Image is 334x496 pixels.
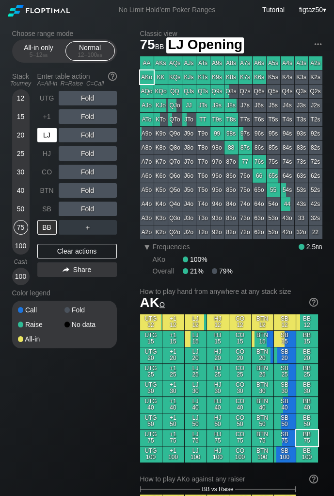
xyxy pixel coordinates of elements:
[207,347,229,363] div: HJ 20
[253,70,266,84] div: K6s
[296,347,318,363] div: BB 20
[210,141,224,154] div: 98o
[68,42,112,60] div: Normal
[140,70,154,84] div: AKo
[253,127,266,140] div: 96s
[309,127,322,140] div: 92s
[210,127,224,140] div: 99
[185,397,207,413] div: LJ 40
[166,37,244,53] span: LJ Opening
[14,269,28,284] div: 100
[8,68,33,91] div: Stack
[239,155,252,169] div: 77
[309,211,322,225] div: 32s
[229,413,251,429] div: CO 50
[267,169,280,183] div: 65s
[239,113,252,126] div: T7s
[295,155,308,169] div: 73s
[224,56,238,70] div: A8s
[154,70,168,84] div: KK
[154,127,168,140] div: K9o
[196,169,210,183] div: T6o
[64,321,111,328] div: No data
[281,70,294,84] div: K4s
[224,113,238,126] div: T8s
[140,85,154,98] div: AQo
[309,99,322,112] div: J2s
[185,314,207,330] div: LJ 12
[140,30,322,37] h2: Classic view
[281,56,294,70] div: A4s
[267,127,280,140] div: 95s
[210,225,224,239] div: 92o
[296,380,318,396] div: BB 30
[196,127,210,140] div: T9o
[182,70,196,84] div: KJs
[281,197,294,211] div: 44
[162,314,184,330] div: +1 12
[154,113,168,126] div: KTo
[281,169,294,183] div: 64s
[207,413,229,429] div: HJ 50
[253,113,266,126] div: T6s
[224,211,238,225] div: 83o
[295,169,308,183] div: 63s
[37,183,57,198] div: BTN
[309,85,322,98] div: Q2s
[253,211,266,225] div: 63o
[252,314,273,330] div: BTN 12
[239,183,252,197] div: 75o
[168,85,182,98] div: QQ
[185,347,207,363] div: LJ 20
[274,413,296,429] div: SB 50
[253,169,266,183] div: 66
[267,225,280,239] div: 52o
[182,211,196,225] div: J3o
[140,127,154,140] div: A9o
[262,6,285,14] a: Tutorial
[296,413,318,429] div: BB 50
[274,347,296,363] div: SB 20
[229,347,251,363] div: CO 20
[295,113,308,126] div: T3s
[16,42,61,60] div: All-in only
[308,297,319,308] img: help.32db89a4.svg
[253,85,266,98] div: Q6s
[253,197,266,211] div: 64o
[14,165,28,179] div: 30
[18,307,64,313] div: Call
[309,183,322,197] div: 52s
[313,39,323,50] img: ellipsis.fd386fe8.svg
[207,331,229,347] div: HJ 15
[296,331,318,347] div: BB 15
[253,183,266,197] div: 65o
[274,364,296,380] div: SB 25
[168,183,182,197] div: Q5o
[253,155,266,169] div: 76s
[267,141,280,154] div: 85s
[140,211,154,225] div: A3o
[281,155,294,169] div: 74s
[154,169,168,183] div: K6o
[140,183,154,197] div: A5o
[37,109,57,124] div: +1
[70,51,111,58] div: 12 – 100
[37,220,57,235] div: BB
[182,155,196,169] div: J7o
[168,70,182,84] div: KQs
[224,197,238,211] div: 84o
[185,364,207,380] div: LJ 25
[8,80,33,87] div: Tourney
[37,128,57,142] div: LJ
[140,397,162,413] div: UTG 40
[309,155,322,169] div: 72s
[296,364,318,380] div: BB 25
[168,169,182,183] div: Q6o
[159,298,165,309] span: o
[210,155,224,169] div: 97o
[239,211,252,225] div: 73o
[140,197,154,211] div: A4o
[37,68,117,91] div: Enter table action
[281,225,294,239] div: 42o
[299,6,323,14] span: figtaz50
